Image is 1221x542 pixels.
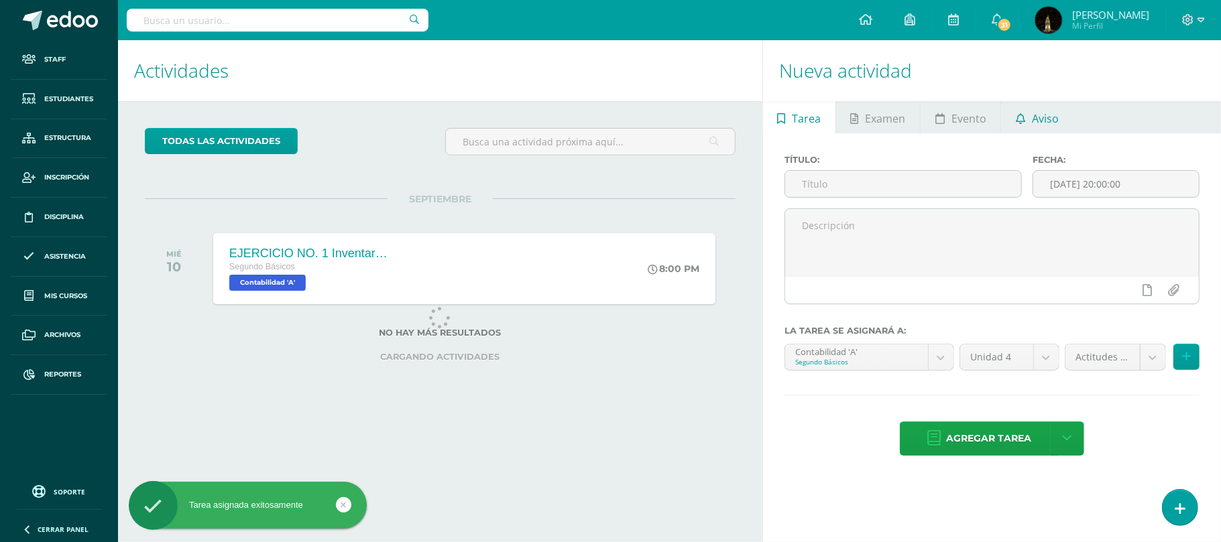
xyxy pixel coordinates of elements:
[1075,344,1130,370] span: Actitudes (10.0%)
[997,17,1012,32] span: 31
[970,344,1023,370] span: Unidad 4
[11,316,107,355] a: Archivos
[16,482,102,500] a: Soporte
[1033,155,1200,165] label: Fecha:
[1072,20,1149,31] span: Mi Perfil
[44,212,84,222] span: Disciplina
[11,277,107,316] a: Mis cursos
[784,155,1022,165] label: Título:
[1033,171,1199,197] input: Fecha de entrega
[38,525,89,534] span: Cerrar panel
[44,369,81,380] span: Reportes
[1072,8,1149,21] span: [PERSON_NAME]
[44,133,91,143] span: Estructura
[648,263,699,275] div: 8:00 PM
[1001,101,1073,133] a: Aviso
[11,158,107,198] a: Inscripción
[1032,103,1059,135] span: Aviso
[229,247,390,261] div: EJERCICIO NO. 1 Inventarios
[11,237,107,277] a: Asistencia
[134,40,746,101] h1: Actividades
[795,344,918,357] div: Contabilidad 'A'
[785,344,953,370] a: Contabilidad 'A'Segundo Básicos
[145,128,298,154] a: todas las Actividades
[129,499,367,511] div: Tarea asignada exitosamente
[11,355,107,395] a: Reportes
[785,171,1021,197] input: Título
[127,9,428,31] input: Busca un usuario...
[951,103,986,135] span: Evento
[793,103,821,135] span: Tarea
[795,357,918,366] div: Segundo Básicos
[44,291,87,301] span: Mis cursos
[763,101,835,133] a: Tarea
[11,119,107,159] a: Estructura
[836,101,920,133] a: Examen
[167,259,182,275] div: 10
[866,103,906,135] span: Examen
[44,94,93,105] span: Estudiantes
[229,262,295,271] span: Segundo Básicos
[946,422,1031,455] span: Agregar tarea
[44,330,80,340] span: Archivos
[921,101,1000,133] a: Evento
[11,80,107,119] a: Estudiantes
[167,249,182,259] div: MIÉ
[784,326,1200,336] label: La tarea se asignará a:
[145,352,736,362] label: Cargando actividades
[54,487,86,496] span: Soporte
[1065,344,1165,370] a: Actitudes (10.0%)
[960,344,1059,370] a: Unidad 4
[44,54,66,65] span: Staff
[11,198,107,237] a: Disciplina
[11,40,107,80] a: Staff
[44,251,86,262] span: Asistencia
[446,129,734,155] input: Busca una actividad próxima aquí...
[779,40,1205,101] h1: Nueva actividad
[44,172,89,183] span: Inscripción
[388,193,493,205] span: SEPTIEMBRE
[1035,7,1062,33] img: 7a3c77ae9667390216aeb2cb98a1eaab.png
[229,275,306,291] span: Contabilidad 'A'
